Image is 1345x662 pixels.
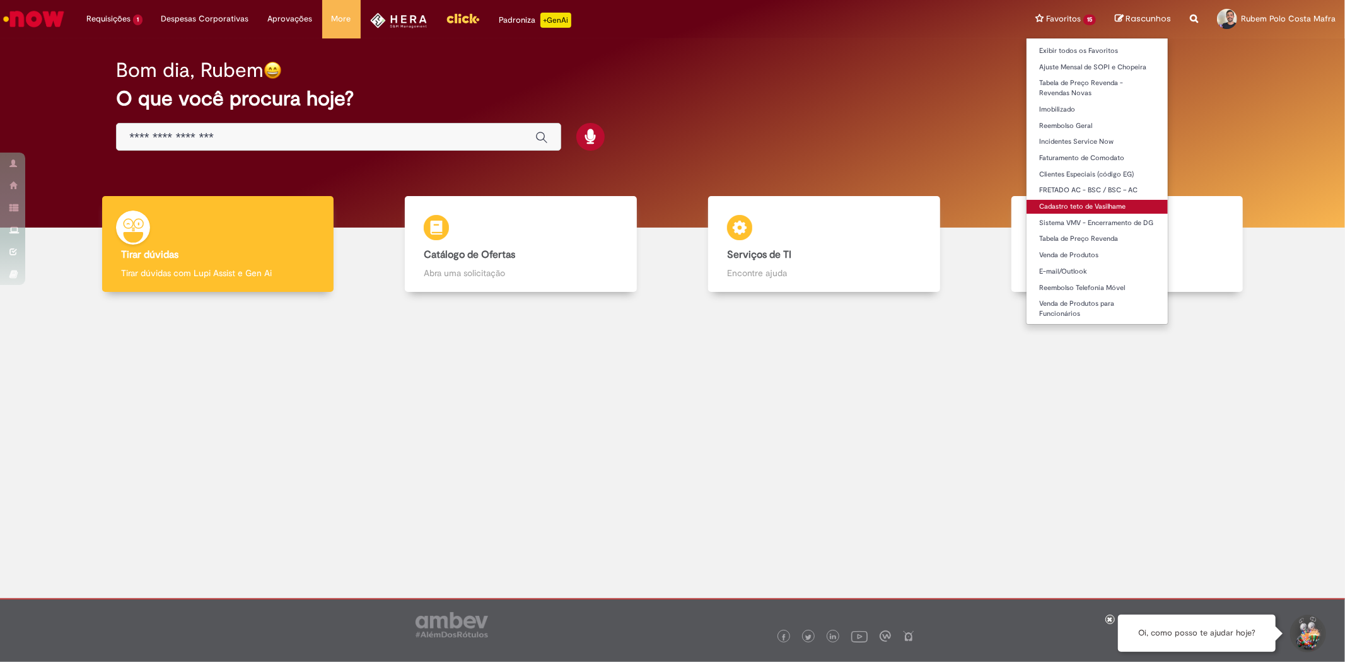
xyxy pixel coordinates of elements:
a: Ajuste Mensal de SOPI e Chopeira [1027,61,1168,74]
span: Despesas Corporativas [161,13,249,25]
p: Abra uma solicitação [424,267,618,279]
a: Incidentes Service Now [1027,135,1168,149]
h2: O que você procura hoje? [116,88,1228,110]
button: Iniciar Conversa de Suporte [1288,615,1326,653]
span: More [332,13,351,25]
span: Requisições [86,13,131,25]
a: Cadastro teto de Vasilhame [1027,200,1168,214]
b: Serviços de TI [727,248,791,261]
a: Clientes Especiais (código EG) [1027,168,1168,182]
div: Oi, como posso te ajudar hoje? [1118,615,1276,652]
a: Catálogo de Ofertas Abra uma solicitação [370,196,673,293]
span: 15 [1083,15,1096,25]
a: Venda de Produtos [1027,248,1168,262]
img: logo_footer_naosei.png [903,630,914,642]
a: Imobilizado [1027,103,1168,117]
img: logo_footer_ambev_rotulo_gray.png [416,612,488,637]
p: Tirar dúvidas com Lupi Assist e Gen Ai [121,267,315,279]
a: Tirar dúvidas Tirar dúvidas com Lupi Assist e Gen Ai [66,196,370,293]
p: Encontre ajuda [727,267,921,279]
h2: Bom dia, Rubem [116,59,264,81]
b: Catálogo de Ofertas [424,248,515,261]
span: 1 [133,15,143,25]
span: Favoritos [1046,13,1081,25]
a: Base de Conhecimento Consulte e aprenda [975,196,1279,293]
a: Reembolso Geral [1027,119,1168,133]
a: Tabela de Preço Revenda [1027,232,1168,246]
a: Sistema VMV - Encerramento de DG [1027,216,1168,230]
img: logo_footer_youtube.png [851,628,868,644]
span: Aprovações [268,13,313,25]
span: Rascunhos [1126,13,1171,25]
img: click_logo_yellow_360x200.png [446,9,480,28]
a: Reembolso Telefonia Móvel [1027,281,1168,295]
img: ServiceNow [1,6,66,32]
img: happy-face.png [264,61,282,79]
img: HeraLogo.png [370,13,428,28]
a: Tabela de Preço Revenda - Revendas Novas [1027,76,1168,100]
img: logo_footer_linkedin.png [830,634,836,641]
img: logo_footer_workplace.png [880,630,891,642]
a: Exibir todos os Favoritos [1027,44,1168,58]
div: Padroniza [499,13,571,28]
img: logo_footer_twitter.png [805,634,812,641]
a: Rascunhos [1115,13,1171,25]
b: Tirar dúvidas [121,248,178,261]
a: E-mail/Outlook [1027,265,1168,279]
ul: Favoritos [1026,38,1168,325]
a: Venda de Produtos para Funcionários [1027,297,1168,320]
p: +GenAi [540,13,571,28]
a: Serviços de TI Encontre ajuda [673,196,976,293]
a: FRETADO AC - BSC / BSC – AC [1027,183,1168,197]
span: Rubem Polo Costa Mafra [1241,13,1336,24]
a: Faturamento de Comodato [1027,151,1168,165]
img: logo_footer_facebook.png [781,634,787,641]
